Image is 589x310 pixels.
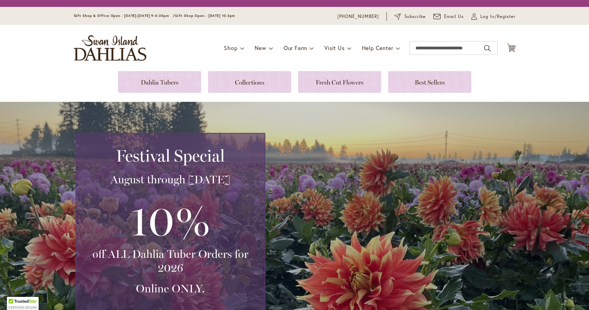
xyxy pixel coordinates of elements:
h3: Online ONLY. [85,282,256,296]
span: Gift Shop Open - [DATE] 10-3pm [175,13,235,18]
span: Our Farm [284,44,307,51]
span: Log In/Register [480,13,516,20]
h3: 10% [85,193,256,247]
span: Visit Us [324,44,344,51]
span: Shop [224,44,237,51]
h2: Festival Special [85,146,256,165]
a: store logo [74,35,146,61]
span: Subscribe [404,13,426,20]
span: New [255,44,266,51]
a: [PHONE_NUMBER] [337,13,379,20]
span: Gift Shop & Office Open - [DATE]-[DATE] 9-4:30pm / [74,13,175,18]
span: Email Us [444,13,464,20]
span: Help Center [362,44,393,51]
a: Log In/Register [471,13,516,20]
h3: August through [DATE] [85,173,256,186]
h3: off ALL Dahlia Tuber Orders for 2026 [85,247,256,275]
a: Email Us [433,13,464,20]
a: Subscribe [394,13,426,20]
div: TrustedSite Certified [7,297,39,310]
